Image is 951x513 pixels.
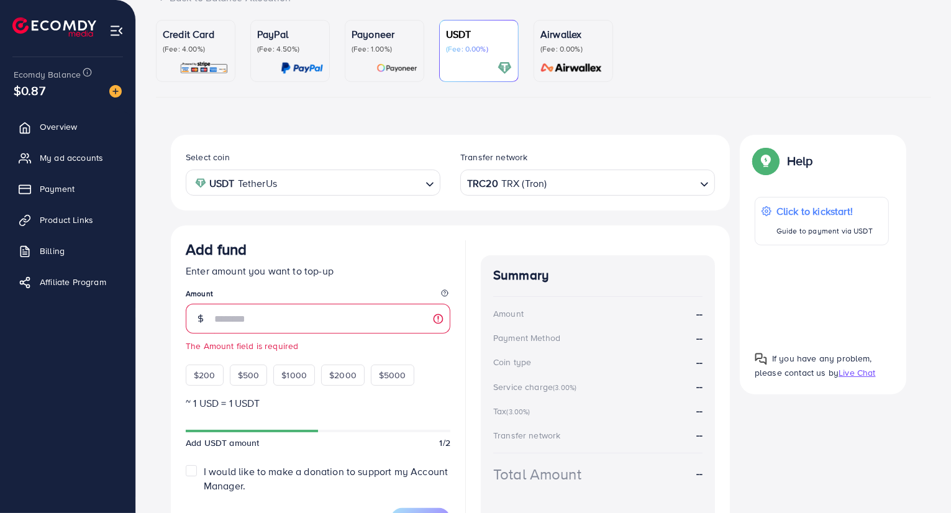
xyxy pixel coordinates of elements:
[540,44,606,54] p: (Fee: 0.00%)
[493,332,560,344] div: Payment Method
[329,369,357,381] span: $2000
[446,27,512,42] p: USDT
[14,81,45,99] span: $0.87
[186,170,440,195] div: Search for option
[501,175,547,193] span: TRX (Tron)
[696,428,703,442] strong: --
[755,353,767,365] img: Popup guide
[498,61,512,75] img: card
[9,238,126,263] a: Billing
[186,340,450,352] small: The Amount field is required
[12,17,96,37] img: logo
[352,27,417,42] p: Payoneer
[537,61,606,75] img: card
[238,369,260,381] span: $500
[493,429,561,442] div: Transfer network
[109,24,124,38] img: menu
[40,245,65,257] span: Billing
[163,27,229,42] p: Credit Card
[9,176,126,201] a: Payment
[180,61,229,75] img: card
[696,307,703,321] strong: --
[493,268,703,283] h4: Summary
[9,114,126,139] a: Overview
[257,27,323,42] p: PayPal
[696,404,703,417] strong: --
[506,407,530,417] small: (3.00%)
[257,44,323,54] p: (Fee: 4.50%)
[40,183,75,195] span: Payment
[40,120,77,133] span: Overview
[446,44,512,54] p: (Fee: 0.00%)
[186,396,450,411] p: ~ 1 USD = 1 USDT
[238,175,277,193] span: TetherUs
[352,44,417,54] p: (Fee: 1.00%)
[40,214,93,226] span: Product Links
[696,466,703,481] strong: --
[204,465,448,493] span: I would like to make a donation to support my Account Manager.
[195,178,206,189] img: coin
[493,356,531,368] div: Coin type
[440,437,450,449] span: 1/2
[281,369,307,381] span: $1000
[467,175,498,193] strong: TRC20
[194,369,216,381] span: $200
[493,463,581,485] div: Total Amount
[755,352,872,379] span: If you have any problem, please contact us by
[839,366,875,379] span: Live Chat
[186,288,450,304] legend: Amount
[9,270,126,294] a: Affiliate Program
[379,369,406,381] span: $5000
[109,85,122,98] img: image
[186,240,247,258] h3: Add fund
[460,151,528,163] label: Transfer network
[696,379,703,393] strong: --
[163,44,229,54] p: (Fee: 4.00%)
[40,152,103,164] span: My ad accounts
[696,355,703,370] strong: --
[209,175,235,193] strong: USDT
[548,173,695,193] input: Search for option
[376,61,417,75] img: card
[281,61,323,75] img: card
[755,150,777,172] img: Popup guide
[9,145,126,170] a: My ad accounts
[776,204,873,219] p: Click to kickstart!
[281,173,421,193] input: Search for option
[40,276,106,288] span: Affiliate Program
[9,207,126,232] a: Product Links
[186,151,230,163] label: Select coin
[186,437,259,449] span: Add USDT amount
[776,224,873,238] p: Guide to payment via USDT
[898,457,942,504] iframe: Chat
[696,331,703,345] strong: --
[493,381,580,393] div: Service charge
[553,383,576,393] small: (3.00%)
[540,27,606,42] p: Airwallex
[14,68,81,81] span: Ecomdy Balance
[493,307,524,320] div: Amount
[186,263,450,278] p: Enter amount you want to top-up
[787,153,813,168] p: Help
[460,170,715,195] div: Search for option
[493,405,534,417] div: Tax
